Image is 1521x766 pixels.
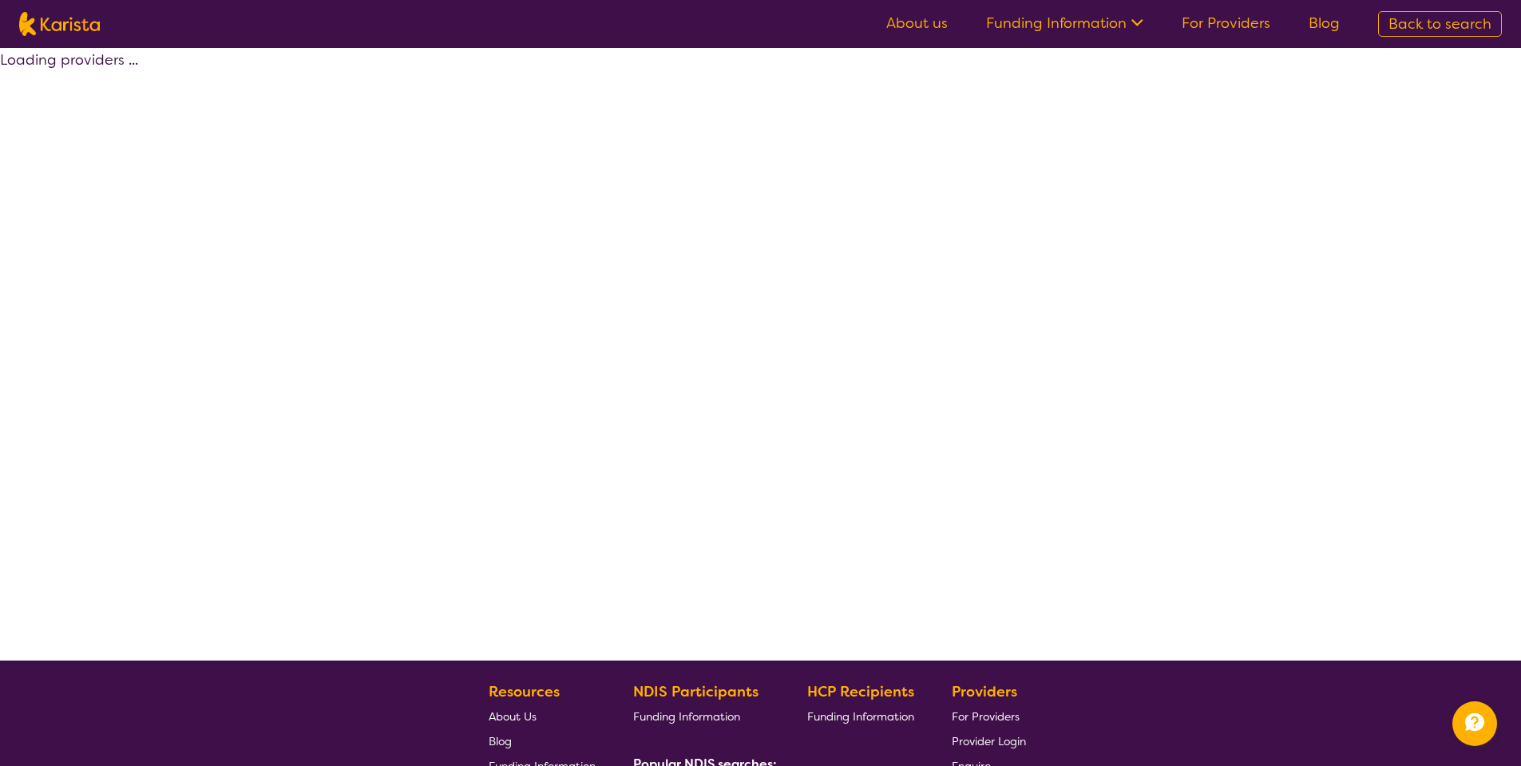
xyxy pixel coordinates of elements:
span: For Providers [952,709,1020,724]
a: Funding Information [633,704,770,728]
a: Provider Login [952,728,1026,753]
a: Back to search [1378,11,1502,37]
span: Blog [489,734,512,748]
span: About Us [489,709,537,724]
b: Resources [489,682,560,701]
a: About Us [489,704,596,728]
button: Channel Menu [1452,701,1497,746]
b: NDIS Participants [633,682,759,701]
b: Providers [952,682,1017,701]
a: Blog [1309,14,1340,33]
b: HCP Recipients [807,682,914,701]
span: Funding Information [807,709,914,724]
a: Funding Information [807,704,914,728]
span: Provider Login [952,734,1026,748]
a: For Providers [1182,14,1270,33]
span: Back to search [1388,14,1491,34]
img: Karista logo [19,12,100,36]
a: For Providers [952,704,1026,728]
a: Funding Information [986,14,1143,33]
span: Funding Information [633,709,740,724]
a: Blog [489,728,596,753]
a: About us [886,14,948,33]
